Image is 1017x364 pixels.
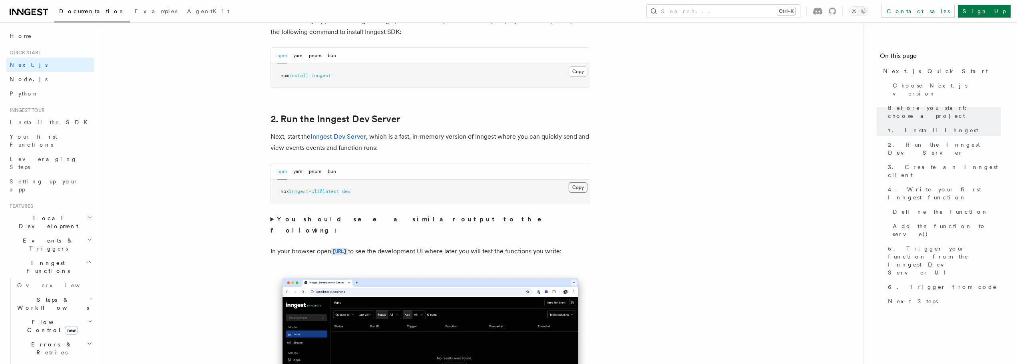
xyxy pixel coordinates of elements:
button: Search...Ctrl+K [647,5,800,18]
a: Add the function to serve() [890,219,1001,241]
span: 4. Write your first Inngest function [888,185,1001,201]
span: Install the SDK [10,119,92,125]
a: Your first Functions [6,129,94,152]
code: [URL] [331,248,348,255]
span: new [65,326,78,335]
a: Sign Up [958,5,1011,18]
span: Inngest Functions [6,259,86,275]
a: Documentation [54,2,130,22]
button: Steps & Workflows [14,292,94,315]
span: Quick start [6,50,41,56]
button: yarn [293,163,303,180]
span: Define the function [893,208,988,216]
a: Install the SDK [6,115,94,129]
span: Add the function to serve() [893,222,1001,238]
span: Node.js [10,76,48,82]
a: Python [6,86,94,101]
a: Home [6,29,94,43]
span: 3. Create an Inngest client [888,163,1001,179]
a: Choose Next.js version [890,78,1001,101]
span: Setting up your app [10,178,78,193]
span: Examples [135,8,177,14]
p: With the Next.js app now running running open a new tab in your terminal. In your project directo... [271,15,590,38]
span: Leveraging Steps [10,156,77,170]
button: pnpm [309,48,321,64]
a: Next Steps [885,294,1001,308]
a: 2. Run the Inngest Dev Server [885,137,1001,160]
a: 6. Trigger from code [885,280,1001,294]
span: Next.js Quick Start [883,67,988,75]
button: pnpm [309,163,321,180]
span: 5. Trigger your function from the Inngest Dev Server UI [888,245,1001,276]
span: AgentKit [187,8,229,14]
span: 1. Install Inngest [888,126,978,134]
a: Next.js Quick Start [880,64,1001,78]
a: 4. Write your first Inngest function [885,182,1001,205]
a: 2. Run the Inngest Dev Server [271,113,400,125]
button: Copy [569,182,587,193]
a: Inngest Dev Server [310,133,366,140]
button: Errors & Retries [14,337,94,360]
a: 5. Trigger your function from the Inngest Dev Server UI [885,241,1001,280]
span: Features [6,203,33,209]
a: Node.js [6,72,94,86]
a: Examples [130,2,182,22]
h4: On this page [880,51,1001,64]
button: Flow Controlnew [14,315,94,337]
a: Define the function [890,205,1001,219]
a: Setting up your app [6,174,94,197]
p: Next, start the , which is a fast, in-memory version of Inngest where you can quickly send and vi... [271,131,590,153]
span: Python [10,90,39,97]
button: npm [277,163,287,180]
span: 2. Run the Inngest Dev Server [888,141,1001,157]
span: Errors & Retries [14,340,87,356]
a: Contact sales [882,5,955,18]
span: Events & Triggers [6,237,87,253]
span: Next.js [10,62,48,68]
span: Next Steps [888,297,938,305]
kbd: Ctrl+K [777,7,795,15]
span: Inngest tour [6,107,45,113]
span: Home [10,32,32,40]
p: In your browser open to see the development UI where later you will test the functions you write: [271,246,590,257]
span: inngest [311,73,331,78]
button: bun [328,48,336,64]
button: Events & Triggers [6,233,94,256]
a: Overview [14,278,94,292]
button: npm [277,48,287,64]
a: Leveraging Steps [6,152,94,174]
a: Next.js [6,58,94,72]
span: Local Development [6,214,87,230]
button: Toggle dark mode [849,6,868,16]
button: bun [328,163,336,180]
span: npm [281,73,289,78]
span: 6. Trigger from code [888,283,997,291]
summary: You should see a similar output to the following: [271,214,590,236]
button: Local Development [6,211,94,233]
span: Your first Functions [10,133,57,148]
a: 3. Create an Inngest client [885,160,1001,182]
span: Flow Control [14,318,88,334]
span: Before you start: choose a project [888,104,1001,120]
span: Steps & Workflows [14,296,89,312]
a: AgentKit [182,2,234,22]
a: Before you start: choose a project [885,101,1001,123]
span: inngest-cli@latest [289,189,339,194]
span: Overview [17,282,100,288]
button: Inngest Functions [6,256,94,278]
a: [URL] [331,247,348,255]
span: Documentation [59,8,125,14]
span: Choose Next.js version [893,82,1001,97]
button: Copy [569,66,587,77]
span: install [289,73,308,78]
span: dev [342,189,350,194]
span: npx [281,189,289,194]
strong: You should see a similar output to the following: [271,215,553,234]
button: yarn [293,48,303,64]
a: 1. Install Inngest [885,123,1001,137]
